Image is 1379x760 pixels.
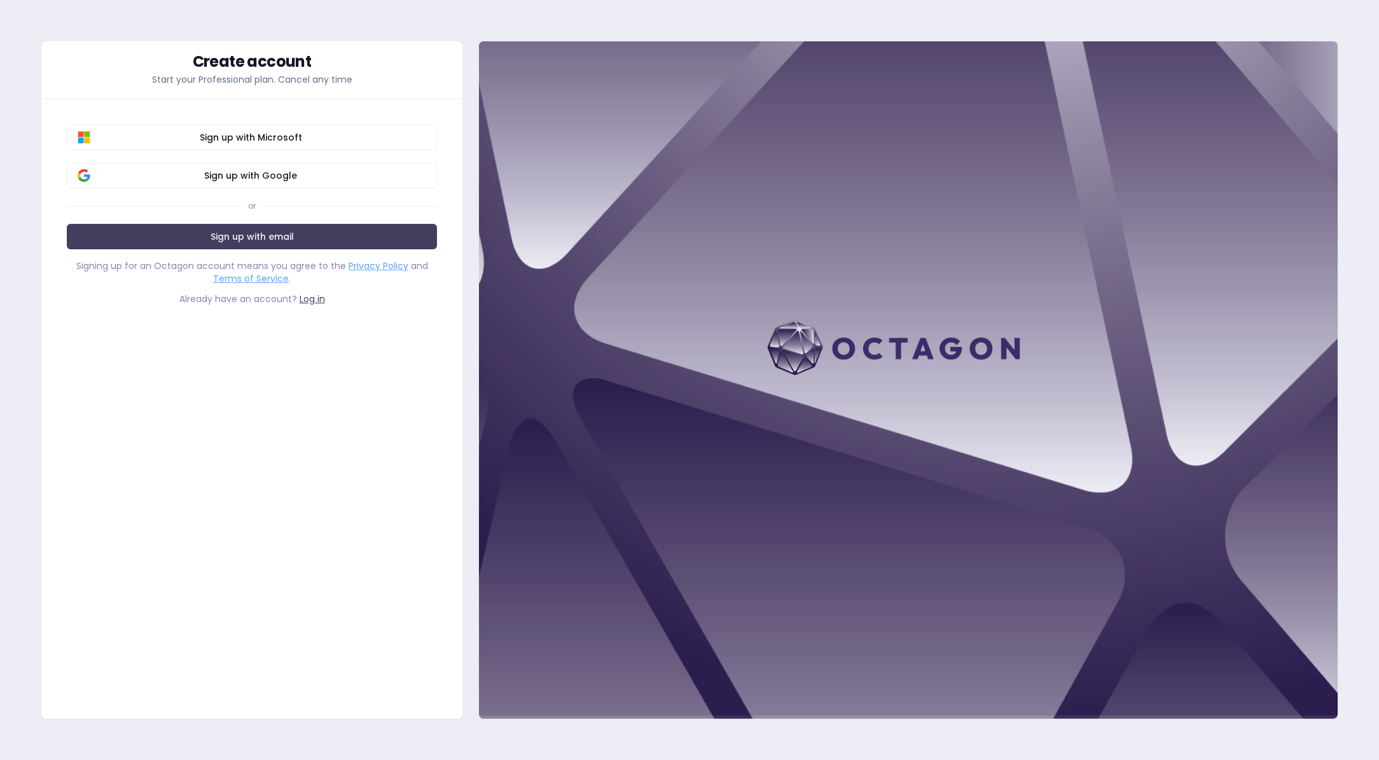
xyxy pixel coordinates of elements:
button: Sign up with Microsoft [67,125,437,150]
a: Privacy Policy [349,259,408,272]
div: Create account [67,54,437,69]
span: Sign up with Google [75,169,426,182]
p: Start your Professional plan. Cancel any time [67,73,437,86]
a: Sign up with email [67,224,437,249]
a: Log in [300,293,325,305]
button: Sign up with Google [67,163,437,188]
span: Sign up with Microsoft [75,131,426,144]
div: or [248,201,256,211]
div: Already have an account? [67,293,437,305]
a: Terms of Service [213,272,289,285]
div: Signing up for an Octagon account means you agree to the and . [67,259,437,285]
